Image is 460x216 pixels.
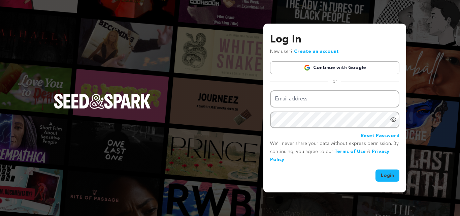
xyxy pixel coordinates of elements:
a: Reset Password [361,132,399,140]
h3: Log In [270,32,399,48]
a: Show password as plain text. Warning: this will display your password on the screen. [390,116,397,123]
img: Seed&Spark Logo [54,94,151,109]
span: or [328,78,341,85]
a: Seed&Spark Homepage [54,94,151,122]
input: Email address [270,90,399,107]
p: New user? [270,48,339,56]
a: Continue with Google [270,61,399,74]
a: Create an account [294,49,339,54]
a: Privacy Policy [270,149,389,162]
p: We’ll never share your data without express permission. By continuing, you agree to our & . [270,140,399,164]
a: Terms of Use [334,149,366,154]
img: Google logo [304,64,310,71]
button: Login [375,169,399,182]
